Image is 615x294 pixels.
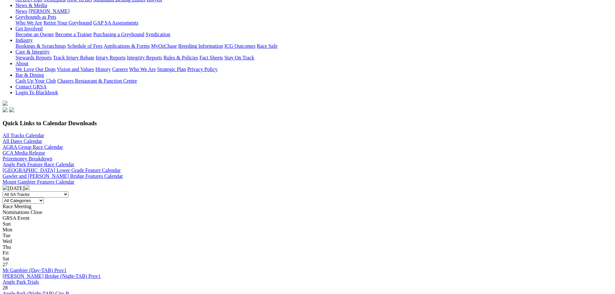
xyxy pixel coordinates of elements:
[257,43,277,49] a: Race Safe
[3,185,8,190] img: chevron-left-pager-white.svg
[3,233,612,238] div: Tue
[55,32,92,37] a: Become a Trainer
[44,20,92,25] a: Retire Your Greyhound
[3,268,67,273] a: Mt Gambier (Day-TAB) Prov1
[15,61,28,66] a: About
[3,179,75,185] a: Mount Gambier Features Calendar
[127,55,162,60] a: Integrity Reports
[3,279,39,285] a: Angle Park Trials
[3,162,74,167] a: Angle Park Feature Race Calendar
[224,43,255,49] a: ICG Outcomes
[15,20,612,26] div: Greyhounds as Pets
[15,84,46,89] a: Contact GRSA
[129,66,156,72] a: Who We Are
[3,273,101,279] a: [PERSON_NAME] Bridge (Night-TAB) Prov1
[3,250,612,256] div: Fri
[67,43,102,49] a: Schedule of Fees
[187,66,218,72] a: Privacy Policy
[15,55,612,61] div: Care & Integrity
[53,55,94,60] a: Track Injury Rebate
[57,78,137,84] a: Chasers Restaurant & Function Centre
[15,32,54,37] a: Become an Owner
[224,55,254,60] a: Stay On Track
[3,138,42,144] a: All Dates Calendar
[157,66,186,72] a: Strategic Plan
[15,55,52,60] a: Stewards Reports
[3,256,612,262] div: Sat
[178,43,223,49] a: Breeding Information
[3,120,612,127] h3: Quick Links to Calendar Downloads
[151,43,177,49] a: MyOzChase
[15,26,43,31] a: Get Involved
[3,262,8,267] span: 27
[163,55,198,60] a: Rules & Policies
[3,156,52,161] a: Prizemoney Breakdown
[57,66,94,72] a: Vision and Values
[15,32,612,37] div: Get Involved
[15,90,58,95] a: Login To Blackbook
[3,244,612,250] div: Thu
[200,55,223,60] a: Fact Sheets
[3,285,8,290] span: 28
[15,72,44,78] a: Bar & Dining
[112,66,128,72] a: Careers
[3,227,612,233] div: Mon
[3,101,8,106] img: logo-grsa-white.png
[15,66,56,72] a: We Love Our Dogs
[3,150,45,156] a: GCA Media Release
[3,185,612,191] div: [DATE]
[3,173,123,179] a: Gawler and [PERSON_NAME] Bridge Features Calendar
[15,78,56,84] a: Cash Up Your Club
[104,43,150,49] a: Applications & Forms
[9,107,14,112] img: twitter.svg
[15,43,612,49] div: Industry
[15,8,612,14] div: News & Media
[3,133,44,138] a: All Tracks Calendar
[15,14,56,20] a: Greyhounds as Pets
[15,3,47,8] a: News & Media
[93,32,144,37] a: Purchasing a Greyhound
[25,185,30,190] img: chevron-right-pager-white.svg
[15,8,27,14] a: News
[15,20,42,25] a: Who We Are
[3,215,612,221] div: GRSA Event
[96,55,126,60] a: Injury Reports
[3,238,612,244] div: Wed
[15,66,612,72] div: About
[28,8,69,14] a: [PERSON_NAME]
[3,144,63,150] a: AGRA Group Race Calendar
[146,32,170,37] a: Syndication
[95,66,111,72] a: History
[3,167,121,173] a: [GEOGRAPHIC_DATA] Lower Grade Feature Calendar
[15,43,66,49] a: Bookings & Scratchings
[93,20,138,25] a: GAP SA Assessments
[3,221,612,227] div: Sun
[15,78,612,84] div: Bar & Dining
[3,209,612,215] div: Nominations Close
[15,49,50,55] a: Care & Integrity
[3,204,612,209] div: Race Meeting
[15,37,33,43] a: Industry
[3,107,8,112] img: facebook.svg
